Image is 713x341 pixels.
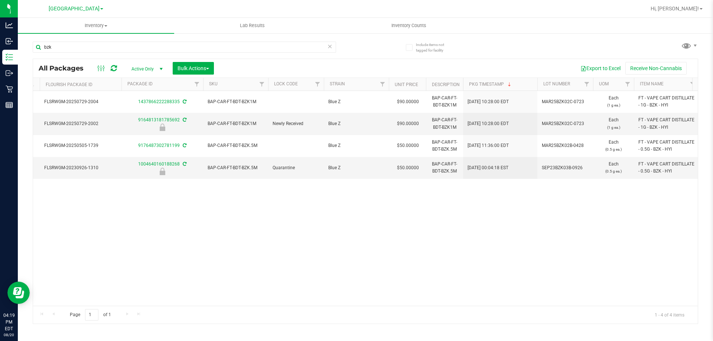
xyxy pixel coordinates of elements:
[182,143,186,148] span: Sync from Compliance System
[328,120,384,127] span: Blue Z
[393,118,423,129] span: $90.00000
[432,82,460,87] a: Description
[3,312,14,332] p: 04:19 PM EDT
[6,85,13,93] inline-svg: Retail
[393,96,423,107] span: $90.00000
[208,120,264,127] span: BAP-CAR-FT-BDT-BZK1M
[331,18,487,33] a: Inventory Counts
[18,18,174,33] a: Inventory
[638,161,694,175] span: FT - VAPE CART DISTILLATE - 0.5G - BZK - HYI
[430,116,459,131] div: BAP-CAR-FT-BDT-BZK1M
[6,37,13,45] inline-svg: Inbound
[542,98,589,105] span: MAR25BZK02C-0723
[651,6,699,12] span: Hi, [PERSON_NAME]!
[598,117,629,131] span: Each
[328,164,384,171] span: Blue Z
[182,161,186,167] span: Sync from Compliance System
[598,95,629,109] span: Each
[638,95,694,109] span: FT - VAPE CART DISTILLATE - 1G - BZK - HYI
[393,140,423,151] span: $50.00000
[44,142,117,149] span: FLSRWGM-20250505-1739
[127,81,153,86] a: Package ID
[581,78,593,91] a: Filter
[39,64,91,72] span: All Packages
[6,22,13,29] inline-svg: Analytics
[468,142,509,149] span: [DATE] 11:36:00 EDT
[6,53,13,61] inline-svg: Inventory
[542,164,589,171] span: SEP23BZK03B-0926
[138,99,180,104] a: 1437866222288335
[182,117,186,122] span: Sync from Compliance System
[273,120,319,127] span: Newly Received
[430,94,459,109] div: BAP-CAR-FT-BDT-BZK1M
[542,142,589,149] span: MAR25BZK02B-0428
[6,101,13,109] inline-svg: Reports
[120,168,204,175] div: Quarantine
[638,139,694,153] span: FT - VAPE CART DISTILLATE - 0.5G - BZK - HYI
[328,142,384,149] span: Blue Z
[598,161,629,175] span: Each
[576,62,625,75] button: Export to Excel
[64,309,117,321] span: Page of 1
[330,81,345,86] a: Strain
[191,78,203,91] a: Filter
[328,98,384,105] span: Blue Z
[542,120,589,127] span: MAR25BZK02C-0723
[138,161,180,167] a: 1004640160188268
[430,160,459,176] div: BAP-CAR-FT-BDT-BZK.5M
[640,81,664,86] a: Item Name
[85,309,98,321] input: 1
[173,62,214,75] button: Bulk Actions
[543,81,570,86] a: Lot Number
[138,143,180,148] a: 9176487302781199
[44,164,117,171] span: FLSRWGM-20230926-1310
[381,22,436,29] span: Inventory Counts
[468,164,508,171] span: [DATE] 00:04:18 EST
[599,81,609,86] a: UOM
[178,65,209,71] span: Bulk Actions
[256,78,268,91] a: Filter
[182,99,186,104] span: Sync from Compliance System
[138,117,180,122] a: 9164813181785692
[430,138,459,154] div: BAP-CAR-FT-BDT-BZK.5M
[598,102,629,109] p: (1 g ea.)
[18,22,174,29] span: Inventory
[6,69,13,77] inline-svg: Outbound
[208,164,264,171] span: BAP-CAR-FT-BDT-BZK.5M
[598,124,629,131] p: (1 g ea.)
[687,78,699,91] a: Filter
[649,309,690,320] span: 1 - 4 of 4 items
[327,42,332,51] span: Clear
[7,282,30,304] iframe: Resource center
[468,120,509,127] span: [DATE] 10:28:00 EDT
[598,146,629,153] p: (0.5 g ea.)
[46,82,92,87] a: Flourish Package ID
[274,81,298,86] a: Lock Code
[625,62,687,75] button: Receive Non-Cannabis
[174,18,331,33] a: Lab Results
[598,139,629,153] span: Each
[312,78,324,91] a: Filter
[598,168,629,175] p: (0.5 g ea.)
[120,124,204,131] div: Newly Received
[395,82,418,87] a: Unit Price
[393,163,423,173] span: $50.00000
[469,82,512,87] a: Pkg Timestamp
[208,98,264,105] span: BAP-CAR-FT-BDT-BZK1M
[209,81,218,86] a: SKU
[377,78,389,91] a: Filter
[622,78,634,91] a: Filter
[49,6,100,12] span: [GEOGRAPHIC_DATA]
[273,164,319,171] span: Quarantine
[230,22,275,29] span: Lab Results
[3,332,14,338] p: 08/20
[44,98,117,105] span: FLSRWGM-20250729-2004
[33,42,336,53] input: Search Package ID, Item Name, SKU, Lot or Part Number...
[44,120,117,127] span: FLSRWGM-20250729-2002
[208,142,264,149] span: BAP-CAR-FT-BDT-BZK.5M
[468,98,509,105] span: [DATE] 10:28:00 EDT
[416,42,453,53] span: Include items not tagged for facility
[638,117,694,131] span: FT - VAPE CART DISTILLATE - 1G - BZK - HYI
